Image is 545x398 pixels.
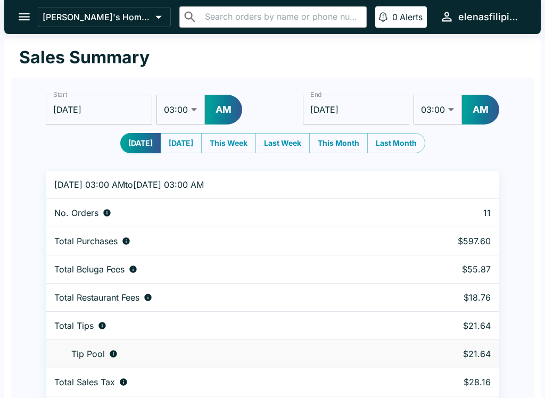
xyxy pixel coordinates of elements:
[303,95,409,125] input: Choose date, selected date is Sep 4, 2025
[401,236,491,246] p: $597.60
[205,95,242,125] button: AM
[462,95,499,125] button: AM
[310,90,322,99] label: End
[435,5,528,28] button: elenasfilipinofoods
[120,133,161,153] button: [DATE]
[401,377,491,387] p: $28.16
[255,133,310,153] button: Last Week
[367,133,425,153] button: Last Month
[401,264,491,275] p: $55.87
[160,133,202,153] button: [DATE]
[54,377,115,387] p: Total Sales Tax
[458,11,524,23] div: elenasfilipinofoods
[401,320,491,331] p: $21.64
[46,95,152,125] input: Choose date, selected date is Sep 3, 2025
[54,208,384,218] div: Number of orders placed
[53,90,67,99] label: Start
[401,292,491,303] p: $18.76
[54,320,384,331] div: Combined individual and pooled tips
[54,320,94,331] p: Total Tips
[54,208,98,218] p: No. Orders
[54,236,118,246] p: Total Purchases
[38,7,171,27] button: [PERSON_NAME]'s Home of the Finest Filipino Foods
[392,12,398,22] p: 0
[54,292,139,303] p: Total Restaurant Fees
[54,377,384,387] div: Sales tax paid by diners
[54,264,384,275] div: Fees paid by diners to Beluga
[201,133,256,153] button: This Week
[54,236,384,246] div: Aggregate order subtotals
[43,12,151,22] p: [PERSON_NAME]'s Home of the Finest Filipino Foods
[401,349,491,359] p: $21.64
[309,133,368,153] button: This Month
[19,47,150,68] h1: Sales Summary
[54,349,384,359] div: Tips unclaimed by a waiter
[54,179,384,190] p: [DATE] 03:00 AM to [DATE] 03:00 AM
[71,349,105,359] p: Tip Pool
[400,12,423,22] p: Alerts
[202,10,362,24] input: Search orders by name or phone number
[54,292,384,303] div: Fees paid by diners to restaurant
[54,264,125,275] p: Total Beluga Fees
[401,208,491,218] p: 11
[11,3,38,30] button: open drawer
